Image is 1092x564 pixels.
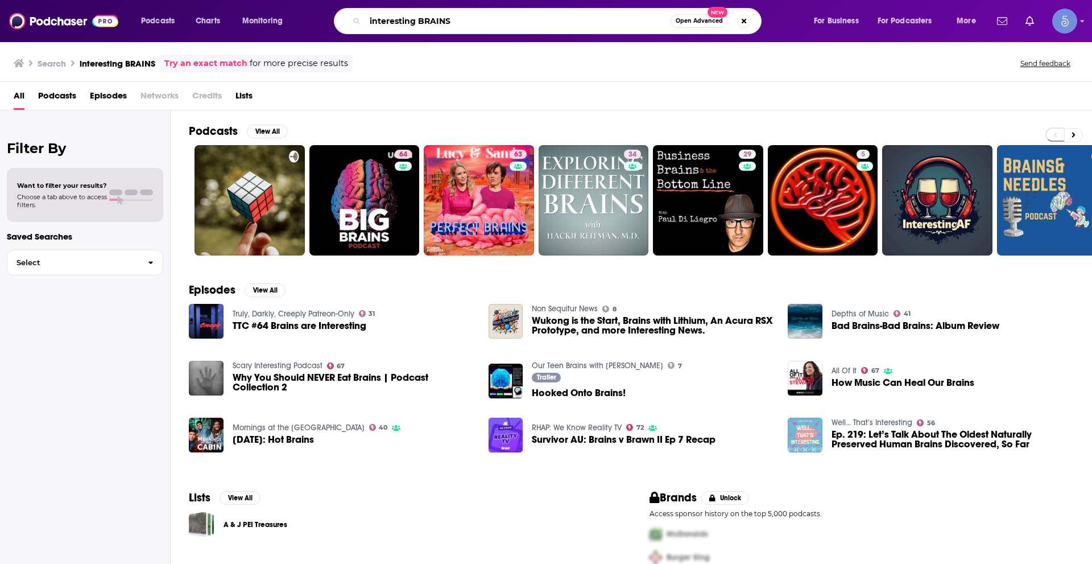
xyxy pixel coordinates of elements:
[233,435,314,444] span: [DATE]: Hot Brains
[489,304,523,339] img: Wukong is the Start, Brains with Lithium, An Acura RSX Prototype, and more Interesting News.
[832,321,999,331] a: Bad Brains-Bad Brains: Album Review
[768,145,878,256] a: 5
[832,378,974,388] a: How Music Can Heal Our Brains
[90,87,127,110] a: Episodes
[359,310,375,317] a: 31
[628,149,636,160] span: 34
[196,13,220,29] span: Charts
[141,13,175,29] span: Podcasts
[245,283,286,297] button: View All
[832,366,857,376] a: All Of It
[894,310,911,317] a: 41
[395,150,412,159] a: 64
[233,423,365,433] a: Mornings at the Cabin
[832,418,912,427] a: Well... That’s Interesting
[399,149,407,160] span: 64
[140,87,179,110] span: Networks
[233,321,366,331] a: TTC #64 Brains are Interesting
[9,10,118,32] img: Podchaser - Follow, Share and Rate Podcasts
[857,150,870,159] a: 5
[927,421,935,426] span: 56
[871,368,879,373] span: 67
[904,311,911,316] span: 41
[188,12,227,30] a: Charts
[224,518,287,531] a: A & J PEI Treasures
[189,283,235,297] h2: Episodes
[532,423,622,433] a: RHAP: We Know Reality TV
[743,149,751,160] span: 29
[650,509,1074,518] p: Access sponsor history on the top 5,000 podcasts.
[701,491,750,505] button: Unlock
[708,7,728,18] span: New
[80,58,155,69] h3: interesting BRAINS
[668,362,682,369] a: 7
[379,425,387,430] span: 40
[189,512,214,537] a: A & J PEI Treasures
[220,491,260,505] button: View All
[671,14,728,28] button: Open AdvancedNew
[38,87,76,110] span: Podcasts
[7,140,163,157] h2: Filter By
[667,553,710,562] span: Burger King
[327,363,345,369] a: 67
[1052,9,1077,34] img: User Profile
[7,259,139,266] span: Select
[532,435,715,444] a: Survivor AU: Brains v Brawn II Ep 7 Recap
[832,309,889,319] a: Depths of Music
[133,12,189,30] button: open menu
[7,250,163,275] button: Select
[14,87,24,110] a: All
[1021,11,1039,31] a: Show notifications dropdown
[250,57,348,70] span: for more precise results
[189,304,224,339] a: TTC #64 Brains are Interesting
[814,13,859,29] span: For Business
[489,418,523,452] img: Survivor AU: Brains v Brawn II Ep 7 Recap
[992,11,1012,31] a: Show notifications dropdown
[957,13,976,29] span: More
[233,373,475,392] a: Why You Should NEVER Eat Brains | Podcast Collection 2
[510,150,527,159] a: 63
[235,87,253,110] a: Lists
[369,311,375,316] span: 31
[788,418,822,452] img: Ep. 219: Let’s Talk About The Oldest Naturally Preserved Human Brains Discovered, So Far
[532,304,598,314] a: Non Sequitur News
[832,430,1074,449] a: Ep. 219: Let’s Talk About The Oldest Naturally Preserved Human Brains Discovered, So Far
[532,361,663,370] a: Our Teen Brains with Shivek
[878,13,932,29] span: For Podcasters
[537,374,556,381] span: Trailer
[788,361,822,396] a: How Music Can Heal Our Brains
[189,491,210,505] h2: Lists
[247,125,288,138] button: View All
[1017,59,1074,68] button: Send feedback
[532,388,626,398] a: Hooked Onto Brains!
[233,309,354,319] a: Truly, Darkly, Creeply Patreon-Only
[189,418,224,452] a: June 30, 2021: Hot Brains
[667,529,708,539] span: McDonalds
[38,58,66,69] h3: Search
[7,231,163,242] p: Saved Searches
[676,18,723,24] span: Open Advanced
[653,145,763,256] a: 29
[1052,9,1077,34] button: Show profile menu
[532,316,774,335] a: Wukong is the Start, Brains with Lithium, An Acura RSX Prototype, and more Interesting News.
[806,12,873,30] button: open menu
[788,304,822,339] img: Bad Brains-Bad Brains: Album Review
[613,307,617,312] span: 8
[233,435,314,444] a: June 30, 2021: Hot Brains
[539,145,649,256] a: 34
[337,364,345,369] span: 67
[369,424,388,431] a: 40
[678,364,682,369] span: 7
